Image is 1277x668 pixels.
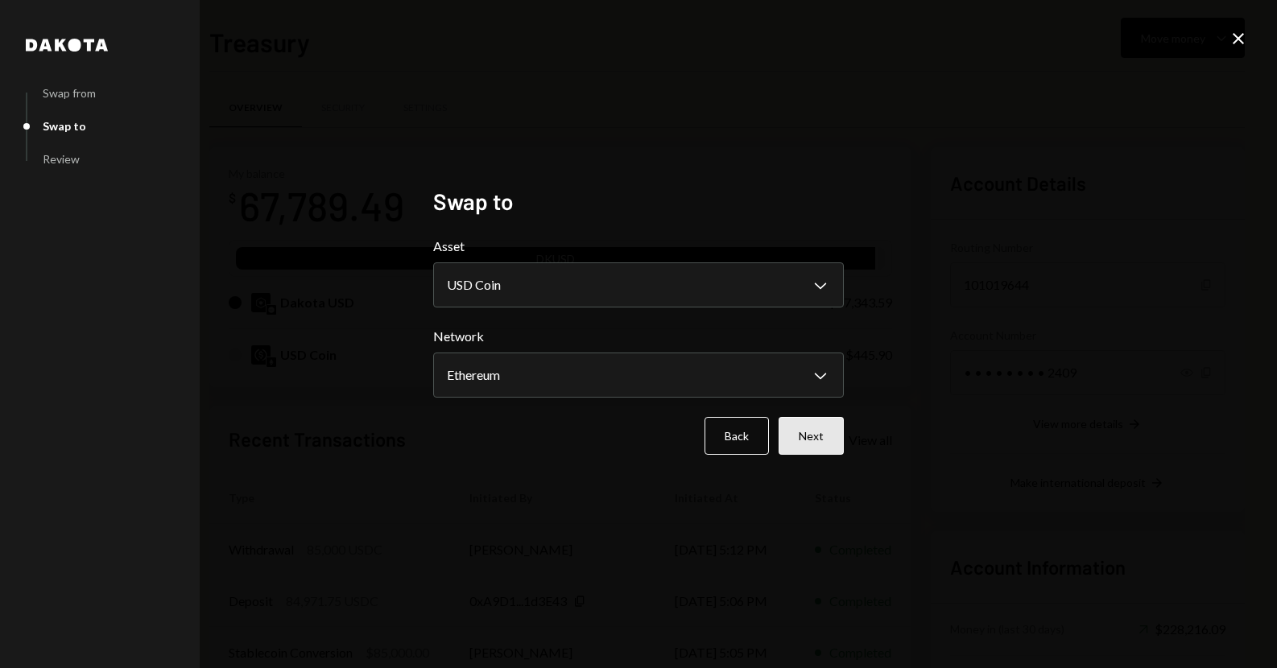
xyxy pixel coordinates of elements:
button: Network [433,353,844,398]
button: Asset [433,262,844,307]
button: Back [705,417,769,455]
div: Swap to [43,119,86,133]
label: Asset [433,237,844,256]
h2: Swap to [433,186,844,217]
label: Network [433,327,844,346]
div: Review [43,152,80,166]
div: Swap from [43,86,96,100]
button: Next [779,417,844,455]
